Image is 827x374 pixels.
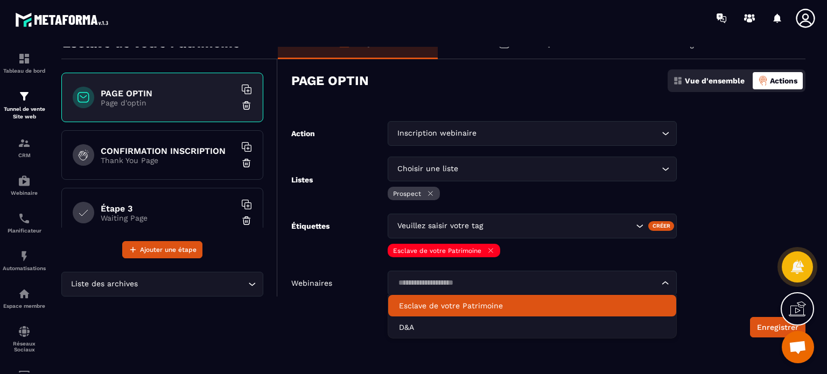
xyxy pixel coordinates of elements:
span: Liste des archives [68,278,140,290]
label: Listes [291,175,313,184]
a: social-networksocial-networkRéseaux Sociaux [3,317,46,361]
p: CRM [3,152,46,158]
a: schedulerschedulerPlanificateur [3,204,46,242]
label: Action [291,129,315,138]
label: Étiquettes [291,222,330,260]
button: Ajouter une étape [122,241,202,258]
p: Planificateur [3,228,46,234]
p: Waiting Page [101,214,235,222]
input: Search for option [485,220,633,232]
img: trash [241,100,252,111]
a: automationsautomationsWebinaire [3,166,46,204]
a: automationsautomationsAutomatisations [3,242,46,279]
img: automations [18,174,31,187]
p: Tableau de bord [3,68,46,74]
p: Esclave de votre Patrimoine [399,300,665,311]
button: Enregistrer [750,317,805,337]
p: Actions [770,76,797,85]
p: Esclave de votre Patrimoine [393,247,481,255]
img: scheduler [18,212,31,225]
div: Search for option [388,121,677,146]
span: Inscription webinaire [395,128,479,139]
img: social-network [18,325,31,338]
h6: PAGE OPTIN [101,88,235,98]
p: Page d'optin [101,98,235,107]
input: Search for option [140,278,246,290]
p: Thank You Page [101,156,235,165]
p: D&A [399,322,665,333]
h6: Étape 3 [101,203,235,214]
span: Choisir une liste [395,163,460,175]
h6: CONFIRMATION INSCRIPTION [101,146,235,156]
div: Search for option [61,272,263,297]
div: Créer [648,221,675,231]
input: Search for option [479,128,659,139]
div: Search for option [388,214,677,238]
a: formationformationTunnel de vente Site web [3,82,46,129]
div: Search for option [388,271,677,295]
img: actions-active.8f1ece3a.png [758,76,768,86]
img: trash [241,158,252,168]
input: Search for option [395,277,659,289]
img: formation [18,137,31,150]
p: Espace membre [3,303,46,309]
img: trash [241,215,252,226]
p: Réseaux Sociaux [3,341,46,352]
label: Webinaires [291,279,332,287]
img: logo [15,10,112,30]
img: automations [18,287,31,300]
img: dashboard.5f9f1413.svg [673,76,683,86]
p: Webinaire [3,190,46,196]
p: Automatisations [3,265,46,271]
h3: PAGE OPTIN [291,73,369,88]
a: formationformationTableau de bord [3,44,46,82]
a: formationformationCRM [3,129,46,166]
p: Tunnel de vente Site web [3,105,46,121]
img: formation [18,52,31,65]
img: formation [18,90,31,103]
span: Ajouter une étape [140,244,197,255]
p: Prospect [393,190,421,197]
div: Ouvrir le chat [782,331,814,363]
input: Search for option [460,163,659,175]
div: Search for option [388,157,677,181]
p: Vue d'ensemble [685,76,745,85]
img: automations [18,250,31,263]
span: Veuillez saisir votre tag [395,220,485,232]
a: automationsautomationsEspace membre [3,279,46,317]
